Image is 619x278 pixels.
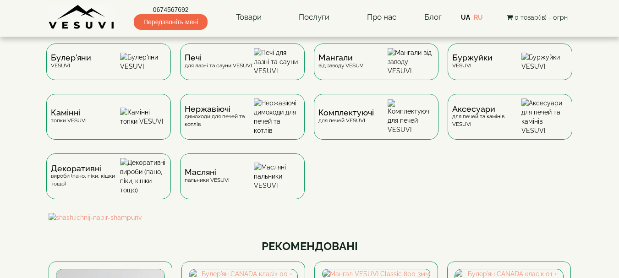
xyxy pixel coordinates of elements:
[185,105,254,113] span: Нержавіючі
[254,163,300,190] img: Масляні пальники VESUVI
[51,109,87,116] span: Камінні
[318,54,365,61] span: Мангали
[515,14,568,21] span: 0 товар(ів) - 0грн
[42,94,175,153] a: Каміннітопки VESUVI Камінні топки VESUVI
[254,48,300,76] img: Печі для лазні та сауни VESUVI
[185,54,252,69] div: для лазні та сауни VESUVI
[452,105,521,113] span: Аксесуари
[49,5,115,30] img: Завод VESUVI
[358,7,405,28] a: Про нас
[51,54,91,61] span: Булер'яни
[424,12,442,22] a: Блог
[452,54,493,69] div: VESUVI
[452,105,521,128] div: для печей та камінів VESUVI
[51,165,120,188] div: вироби (пано, піки, кішки тощо)
[134,14,208,30] span: Передзвоніть мені
[42,153,175,213] a: Декоративнівироби (пано, піки, кішки тощо) Декоративні вироби (пано, піки, кішки тощо)
[185,169,230,184] div: пальники VESUVI
[318,109,374,124] div: для печей VESUVI
[452,54,493,61] span: Буржуйки
[504,12,570,22] button: 0 товар(ів) - 0грн
[443,44,577,94] a: БуржуйкиVESUVI Буржуйки VESUVI
[175,44,309,94] a: Печідля лазні та сауни VESUVI Печі для лазні та сауни VESUVI
[318,54,365,69] div: від заводу VESUVI
[49,213,571,222] img: shashlichnij-nabir-shampuriv
[175,94,309,153] a: Нержавіючідимоходи для печей та котлів Нержавіючі димоходи для печей та котлів
[120,108,166,126] img: Камінні топки VESUVI
[185,169,230,176] span: Масляні
[175,153,309,213] a: Масляніпальники VESUVI Масляні пальники VESUVI
[227,7,271,28] a: Товари
[51,54,91,69] div: VESUVI
[185,105,254,128] div: димоходи для печей та котлів
[309,94,443,153] a: Комплектуючідля печей VESUVI Комплектуючі для печей VESUVI
[388,48,434,76] img: Мангали від заводу VESUVI
[185,54,252,61] span: Печі
[42,44,175,94] a: Булер'яниVESUVI Булер'яни VESUVI
[51,109,87,124] div: топки VESUVI
[134,5,208,14] a: 0674567692
[120,53,166,71] img: Булер'яни VESUVI
[254,98,300,135] img: Нержавіючі димоходи для печей та котлів
[120,158,166,195] img: Декоративні вироби (пано, піки, кішки тощо)
[388,99,434,134] img: Комплектуючі для печей VESUVI
[309,44,443,94] a: Мангаливід заводу VESUVI Мангали від заводу VESUVI
[51,165,120,172] span: Декоративні
[521,53,568,71] img: Буржуйки VESUVI
[318,109,374,116] span: Комплектуючі
[443,94,577,153] a: Аксесуаридля печей та камінів VESUVI Аксесуари для печей та камінів VESUVI
[461,14,470,21] a: UA
[521,98,568,135] img: Аксесуари для печей та камінів VESUVI
[474,14,483,21] a: RU
[290,7,339,28] a: Послуги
